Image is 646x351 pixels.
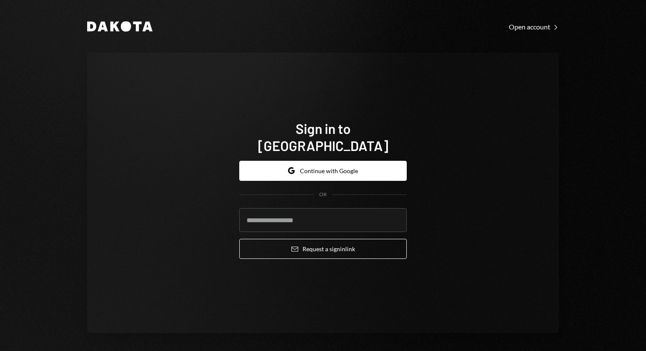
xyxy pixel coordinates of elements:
button: Request a signinlink [239,239,407,259]
a: Open account [509,22,559,31]
div: Open account [509,23,559,31]
button: Continue with Google [239,161,407,181]
div: OR [319,191,327,198]
h1: Sign in to [GEOGRAPHIC_DATA] [239,120,407,154]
